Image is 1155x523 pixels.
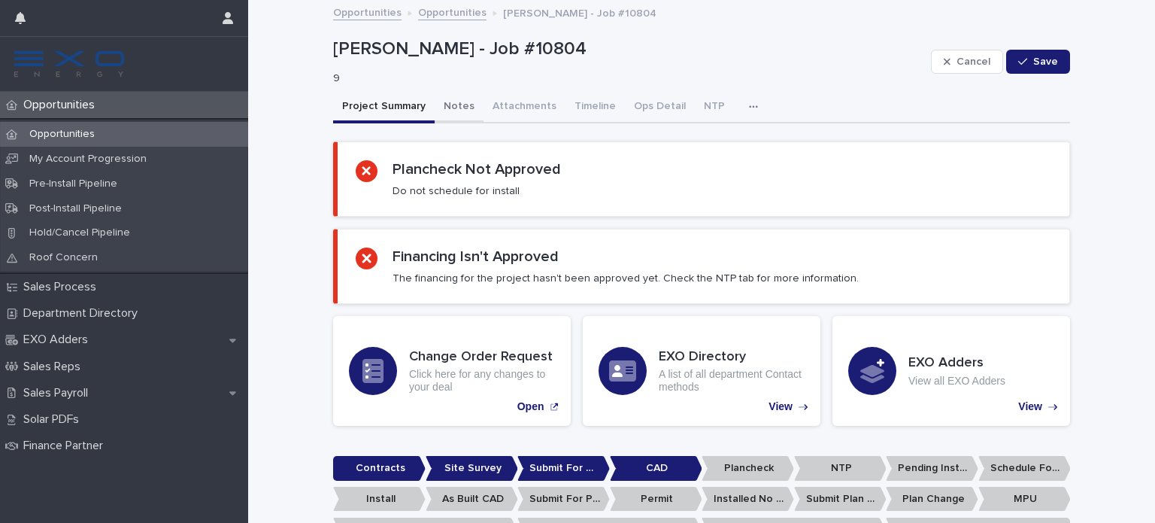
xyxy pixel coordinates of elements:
[794,456,887,481] p: NTP
[17,202,134,215] p: Post-Install Pipeline
[426,456,518,481] p: Site Survey
[1018,400,1042,413] p: View
[1006,50,1070,74] button: Save
[17,227,142,239] p: Hold/Cancel Pipeline
[409,368,555,394] p: Click here for any changes to your deal
[435,92,484,123] button: Notes
[517,487,610,512] p: Submit For Permit
[17,98,107,112] p: Opportunities
[393,272,859,285] p: The financing for the project hasn't been approved yet. Check the NTP tab for more information.
[978,456,1071,481] p: Schedule For Install
[908,355,1005,372] h3: EXO Adders
[908,375,1005,388] p: View all EXO Adders
[1033,56,1058,67] span: Save
[17,333,100,347] p: EXO Adders
[768,400,793,413] p: View
[484,92,565,123] button: Attachments
[393,248,559,266] h2: Financing Isn't Approved
[886,456,978,481] p: Pending Install Task
[702,456,794,481] p: Plancheck
[393,160,561,178] h2: Plancheck Not Approved
[17,439,115,453] p: Finance Partner
[17,280,108,294] p: Sales Process
[17,412,91,427] p: Solar PDFs
[17,178,129,190] p: Pre-Install Pipeline
[333,92,435,123] button: Project Summary
[931,50,1003,74] button: Cancel
[517,400,544,413] p: Open
[886,487,978,512] p: Plan Change
[333,316,571,426] a: Open
[393,184,520,198] p: Do not schedule for install
[978,487,1071,512] p: MPU
[695,92,734,123] button: NTP
[610,487,702,512] p: Permit
[583,316,820,426] a: View
[659,368,805,394] p: A list of all department Contact methods
[625,92,695,123] button: Ops Detail
[17,306,150,321] p: Department Directory
[12,49,126,79] img: FKS5r6ZBThi8E5hshIGi
[409,349,555,366] h3: Change Order Request
[517,456,610,481] p: Submit For CAD
[659,349,805,366] h3: EXO Directory
[426,487,518,512] p: As Built CAD
[333,38,925,60] p: [PERSON_NAME] - Job #10804
[17,128,107,141] p: Opportunities
[610,456,702,481] p: CAD
[956,56,990,67] span: Cancel
[702,487,794,512] p: Installed No Permit
[418,3,487,20] a: Opportunities
[17,360,92,374] p: Sales Reps
[17,386,100,400] p: Sales Payroll
[565,92,625,123] button: Timeline
[333,3,402,20] a: Opportunities
[333,487,426,512] p: Install
[503,4,656,20] p: [PERSON_NAME] - Job #10804
[17,251,110,264] p: Roof Concern
[333,456,426,481] p: Contracts
[832,316,1070,426] a: View
[17,153,159,166] p: My Account Progression
[333,72,919,85] p: 9
[794,487,887,512] p: Submit Plan Change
